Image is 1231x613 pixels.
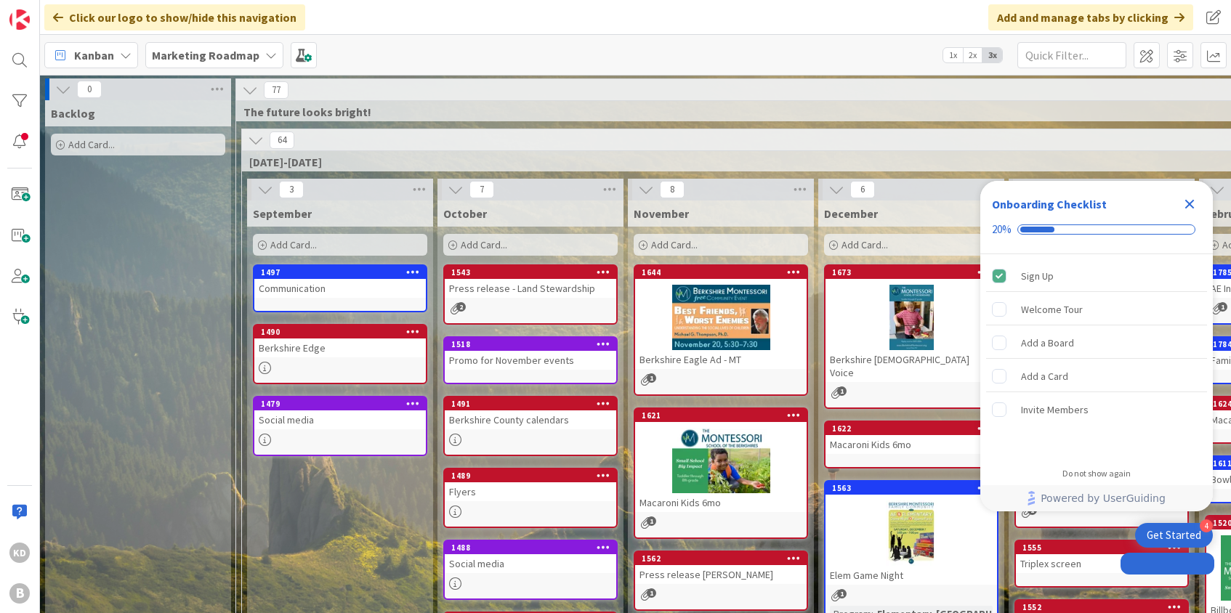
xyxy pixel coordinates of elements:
div: Promo for November events [445,351,616,370]
div: 1490 [261,327,426,337]
div: Click our logo to show/hide this navigation [44,4,305,31]
div: Footer [980,485,1213,511]
span: 3 [279,181,304,198]
div: 1555 [1022,543,1187,553]
div: 1543 [451,267,616,277]
span: 1 [647,373,656,383]
span: Add Card... [461,238,507,251]
span: Kanban [74,46,114,64]
div: 1479 [261,399,426,409]
div: 1491 [445,397,616,410]
div: 1621 [635,409,807,422]
span: Add Card... [68,138,115,151]
span: Add Card... [270,238,317,251]
span: Add Card... [651,238,698,251]
span: 2x [963,48,982,62]
span: 7 [469,181,494,198]
div: Close Checklist [1178,192,1201,216]
div: Elem Game Night [826,566,997,585]
div: 4 [1200,519,1213,532]
div: 1673 [826,266,997,279]
div: 1562 [642,553,807,564]
div: 1622Macaroni Kids 6mo [826,422,997,454]
div: 1518 [451,339,616,349]
div: 1488 [445,541,616,554]
div: 1563 [826,482,997,495]
span: 1 [647,516,656,526]
span: 1 [837,589,847,598]
div: Add a Board [1021,334,1074,352]
div: 1543 [445,266,616,279]
div: Do not show again [1062,468,1131,479]
div: 1673 [832,267,997,277]
div: Social media [445,554,616,573]
div: 1621Macaroni Kids 6mo [635,409,807,512]
div: 1490Berkshire Edge [254,325,426,357]
div: 1562Press release [PERSON_NAME] [635,552,807,584]
span: 2 [456,302,466,312]
div: B [9,583,30,604]
div: Add a Card [1021,368,1068,385]
div: Add and manage tabs by clicking [988,4,1193,31]
span: 0 [77,81,102,98]
div: 1518 [445,338,616,351]
div: 1644 [642,267,807,277]
div: 1479Social media [254,397,426,429]
span: 1 [837,386,847,396]
input: Quick Filter... [1017,42,1126,68]
div: 1489 [445,469,616,482]
div: Press release [PERSON_NAME] [635,565,807,584]
div: Checklist progress: 20% [992,223,1201,236]
span: 8 [660,181,685,198]
div: Berkshire Edge [254,338,426,357]
div: Press release - Land Stewardship [445,279,616,298]
div: 1563 [832,483,997,493]
div: 1622 [826,422,997,435]
div: Flyers [445,482,616,501]
div: Sign Up is complete. [986,260,1207,292]
span: 1 [647,588,656,598]
div: 1543Press release - Land Stewardship [445,266,616,298]
span: 64 [270,131,294,149]
span: Backlog [51,106,95,121]
span: December [824,206,878,221]
div: Onboarding Checklist [992,195,1107,213]
div: Checklist items [980,254,1213,458]
div: 1622 [832,423,997,434]
div: 1562 [635,552,807,565]
div: Berkshire County calendars [445,410,616,429]
div: 1489 [451,471,616,481]
div: Add a Board is incomplete. [986,327,1207,359]
div: 1488 [451,543,616,553]
span: 1 [1218,302,1227,312]
span: 3x [982,48,1002,62]
span: 6 [850,181,875,198]
div: 1491Berkshire County calendars [445,397,616,429]
div: 1491 [451,399,616,409]
div: 1644 [635,266,807,279]
span: 77 [264,81,288,99]
div: Checklist Container [980,181,1213,511]
span: October [443,206,487,221]
div: Berkshire [DEMOGRAPHIC_DATA] Voice [826,350,997,382]
div: Get Started [1147,528,1201,543]
div: 1644Berkshire Eagle Ad - MT [635,266,807,369]
div: 1497 [254,266,426,279]
div: Welcome Tour [1021,301,1083,318]
div: 1552 [1022,602,1187,612]
b: Marketing Roadmap [152,48,259,62]
div: Berkshire Eagle Ad - MT [635,350,807,369]
div: Triplex screen [1016,554,1187,573]
div: Social media [254,410,426,429]
span: 1x [943,48,963,62]
div: Open Get Started checklist, remaining modules: 4 [1135,523,1213,548]
span: Powered by UserGuiding [1041,490,1166,507]
div: 1673Berkshire [DEMOGRAPHIC_DATA] Voice [826,266,997,382]
span: September [253,206,312,221]
div: Invite Members [1021,401,1089,418]
div: 1488Social media [445,541,616,573]
div: Invite Members is incomplete. [986,394,1207,426]
div: 20% [992,223,1012,236]
div: 1497 [261,267,426,277]
div: 1490 [254,325,426,338]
